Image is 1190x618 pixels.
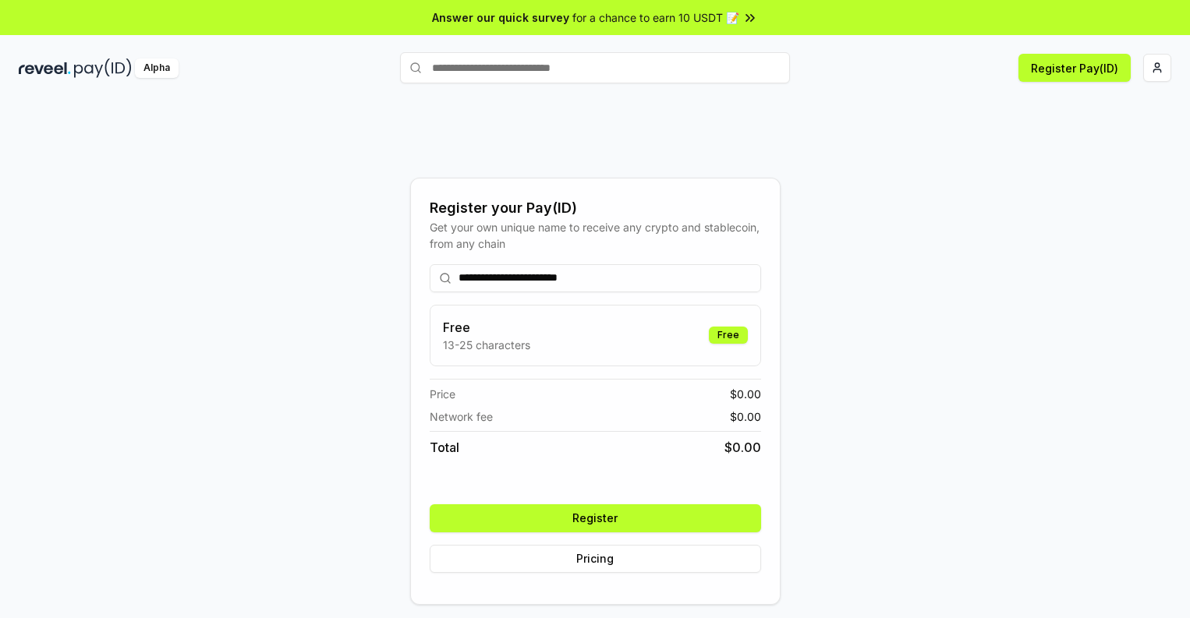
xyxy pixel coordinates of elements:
[443,337,530,353] p: 13-25 characters
[430,197,761,219] div: Register your Pay(ID)
[724,438,761,457] span: $ 0.00
[430,504,761,532] button: Register
[432,9,569,26] span: Answer our quick survey
[430,386,455,402] span: Price
[430,438,459,457] span: Total
[430,545,761,573] button: Pricing
[730,408,761,425] span: $ 0.00
[443,318,530,337] h3: Free
[730,386,761,402] span: $ 0.00
[430,408,493,425] span: Network fee
[572,9,739,26] span: for a chance to earn 10 USDT 📝
[430,219,761,252] div: Get your own unique name to receive any crypto and stablecoin, from any chain
[19,58,71,78] img: reveel_dark
[1018,54,1131,82] button: Register Pay(ID)
[709,327,748,344] div: Free
[74,58,132,78] img: pay_id
[135,58,179,78] div: Alpha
